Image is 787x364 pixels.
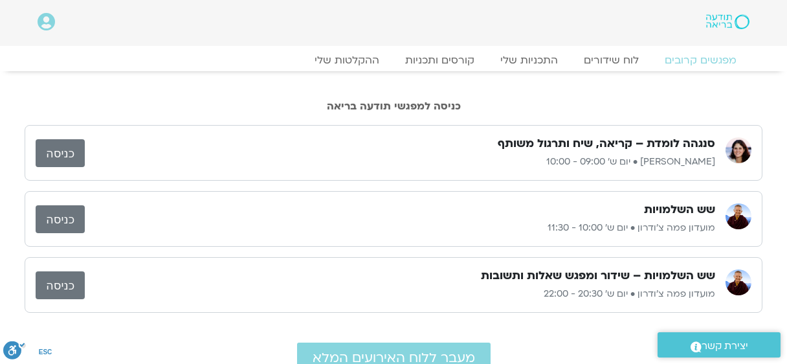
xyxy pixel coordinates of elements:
a: קורסים ותכניות [392,54,487,67]
a: התכניות שלי [487,54,571,67]
p: [PERSON_NAME] • יום ש׳ 09:00 - 10:00 [85,154,715,170]
h3: שש השלמויות [644,202,715,218]
h3: סנגהה לומדת – קריאה, שיח ותרגול משותף [498,136,715,152]
img: מועדון פמה צ'ודרון [726,203,751,229]
a: כניסה [36,139,85,167]
p: מועדון פמה צ'ודרון • יום ש׳ 20:30 - 22:00 [85,286,715,302]
p: מועדון פמה צ'ודרון • יום ש׳ 10:00 - 11:30 [85,220,715,236]
a: ההקלטות שלי [302,54,392,67]
a: מפגשים קרובים [652,54,749,67]
h3: שש השלמויות – שידור ומפגש שאלות ותשובות [481,268,715,284]
a: יצירת קשר [658,332,781,358]
nav: Menu [38,54,749,67]
span: יצירת קשר [702,337,748,355]
a: כניסה [36,205,85,233]
a: כניסה [36,271,85,299]
a: לוח שידורים [571,54,652,67]
img: מיכל גורל [726,137,751,163]
img: מועדון פמה צ'ודרון [726,269,751,295]
h2: כניסה למפגשי תודעה בריאה [25,100,762,112]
